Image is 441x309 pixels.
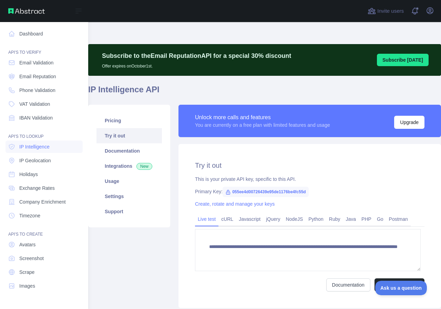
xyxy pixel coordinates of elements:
[359,214,374,225] a: PHP
[19,171,38,178] span: Holidays
[195,122,330,128] div: You are currently on a free plan with limited features and usage
[374,214,386,225] a: Go
[306,214,326,225] a: Python
[96,158,162,174] a: Integrations New
[394,116,424,129] button: Upgrade
[6,280,83,292] a: Images
[263,214,283,225] a: jQuery
[6,141,83,153] a: IP Intelligence
[377,54,429,66] button: Subscribe [DATE]
[19,269,34,276] span: Scrape
[375,281,427,295] iframe: Toggle Customer Support
[19,101,50,107] span: VAT Validation
[6,182,83,194] a: Exchange Rates
[236,214,263,225] a: Javascript
[375,278,424,291] button: Make test request
[96,174,162,189] a: Usage
[6,168,83,181] a: Holidays
[326,278,370,291] a: Documentation
[6,209,83,222] a: Timezone
[19,87,55,94] span: Phone Validation
[96,113,162,128] a: Pricing
[6,196,83,208] a: Company Enrichment
[96,189,162,204] a: Settings
[6,266,83,278] a: Scrape
[6,252,83,265] a: Screenshot
[386,214,411,225] a: Postman
[283,214,306,225] a: NodeJS
[19,185,55,192] span: Exchange Rates
[6,28,83,40] a: Dashboard
[6,125,83,139] div: API'S TO LOOKUP
[195,113,330,122] div: Unlock more calls and features
[6,112,83,124] a: IBAN Validation
[19,143,50,150] span: IP Intelligence
[88,84,441,101] h1: IP Intelligence API
[195,201,275,207] a: Create, rotate and manage your keys
[136,163,152,170] span: New
[6,70,83,83] a: Email Reputation
[366,6,405,17] button: Invite users
[19,255,44,262] span: Screenshot
[343,214,359,225] a: Java
[19,114,53,121] span: IBAN Validation
[8,8,45,14] img: Abstract API
[19,73,56,80] span: Email Reputation
[19,212,40,219] span: Timezone
[96,143,162,158] a: Documentation
[218,214,236,225] a: cURL
[195,176,424,183] div: This is your private API key, specific to this API.
[6,41,83,55] div: API'S TO VERIFY
[19,282,35,289] span: Images
[19,59,53,66] span: Email Validation
[195,188,424,195] div: Primary Key:
[326,214,343,225] a: Ruby
[223,187,309,197] span: 055ee4d00726439e95de1176be4fc55d
[102,61,291,69] p: Offer expires on October 1st.
[19,157,51,164] span: IP Geolocation
[195,161,424,170] h2: Try it out
[6,98,83,110] a: VAT Validation
[19,198,66,205] span: Company Enrichment
[96,128,162,143] a: Try it out
[6,223,83,237] div: API'S TO CREATE
[96,204,162,219] a: Support
[6,84,83,96] a: Phone Validation
[195,214,218,225] a: Live test
[19,241,35,248] span: Avatars
[6,238,83,251] a: Avatars
[6,56,83,69] a: Email Validation
[6,154,83,167] a: IP Geolocation
[102,51,291,61] p: Subscribe to the Email Reputation API for a special 30 % discount
[377,7,404,15] span: Invite users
